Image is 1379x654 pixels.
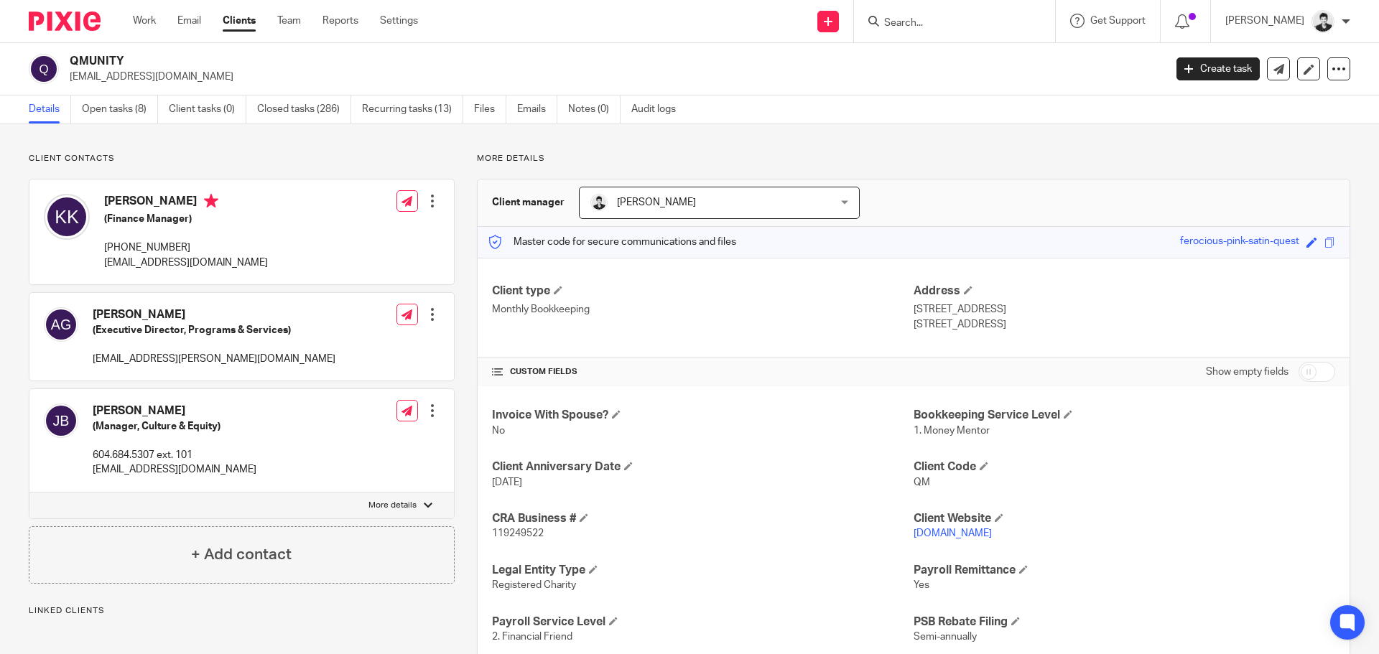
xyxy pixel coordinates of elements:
img: svg%3E [44,194,90,240]
img: svg%3E [44,403,78,438]
span: Get Support [1090,16,1146,26]
h5: (Finance Manager) [104,212,268,226]
a: Closed tasks (286) [257,95,351,123]
p: [EMAIL_ADDRESS][PERSON_NAME][DOMAIN_NAME] [93,352,335,366]
a: Audit logs [631,95,687,123]
h4: Client Website [914,511,1335,526]
img: squarehead.jpg [1311,10,1334,33]
span: [DATE] [492,477,522,487]
img: Pixie [29,11,101,31]
a: Files [474,95,506,123]
div: ferocious-pink-satin-quest [1180,234,1299,251]
h4: [PERSON_NAME] [93,307,335,322]
p: More details [368,500,417,511]
label: Show empty fields [1206,365,1289,379]
img: svg%3E [29,54,59,84]
input: Search [883,17,1012,30]
h3: Client manager [492,195,565,210]
h4: Payroll Remittance [914,563,1335,578]
span: QM [914,477,930,487]
a: Client tasks (0) [169,95,246,123]
a: Settings [380,14,418,28]
h4: Legal Entity Type [492,563,914,578]
p: Linked clients [29,605,455,617]
h4: Payroll Service Level [492,615,914,630]
span: Yes [914,580,929,590]
span: No [492,426,505,436]
a: Open tasks (8) [82,95,158,123]
p: [EMAIL_ADDRESS][DOMAIN_NAME] [70,70,1155,84]
span: 119249522 [492,528,544,538]
h4: Bookkeeping Service Level [914,408,1335,423]
p: Monthly Bookkeeping [492,302,914,317]
h4: CRA Business # [492,511,914,526]
a: Team [277,14,301,28]
p: Client contacts [29,153,455,164]
p: [EMAIL_ADDRESS][DOMAIN_NAME] [93,462,256,477]
h4: [PERSON_NAME] [104,194,268,212]
a: Recurring tasks (13) [362,95,463,123]
img: squarehead.jpg [590,194,608,211]
span: [PERSON_NAME] [617,197,696,207]
h5: (Manager, Culture & Equity) [93,419,256,434]
a: Work [133,14,156,28]
h4: Client Anniversary Date [492,459,914,475]
span: Semi-annually [914,632,977,642]
p: [PERSON_NAME] [1225,14,1304,28]
p: More details [477,153,1350,164]
a: Create task [1176,57,1260,80]
a: Email [177,14,201,28]
a: Details [29,95,71,123]
h4: Client Code [914,459,1335,475]
h2: QMUNITY [70,54,938,69]
h4: Client type [492,284,914,299]
a: Emails [517,95,557,123]
h5: (Executive Director, Programs & Services) [93,323,335,337]
p: Master code for secure communications and files [488,235,736,249]
span: 2. Financial Friend [492,632,572,642]
p: [PHONE_NUMBER] [104,240,268,255]
p: 604.684.5307 ext. 101 [93,448,256,462]
h4: [PERSON_NAME] [93,403,256,419]
h4: CUSTOM FIELDS [492,366,914,378]
p: [STREET_ADDRESS] [914,302,1335,317]
h4: + Add contact [191,543,292,566]
h4: Invoice With Spouse? [492,408,914,423]
h4: Address [914,284,1335,299]
a: [DOMAIN_NAME] [914,528,992,538]
a: Clients [223,14,256,28]
img: svg%3E [44,307,78,342]
i: Primary [204,194,218,208]
span: Registered Charity [492,580,576,590]
a: Reports [322,14,358,28]
h4: PSB Rebate Filing [914,615,1335,630]
p: [EMAIL_ADDRESS][DOMAIN_NAME] [104,256,268,270]
p: [STREET_ADDRESS] [914,317,1335,332]
span: 1. Money Mentor [914,426,990,436]
a: Notes (0) [568,95,621,123]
